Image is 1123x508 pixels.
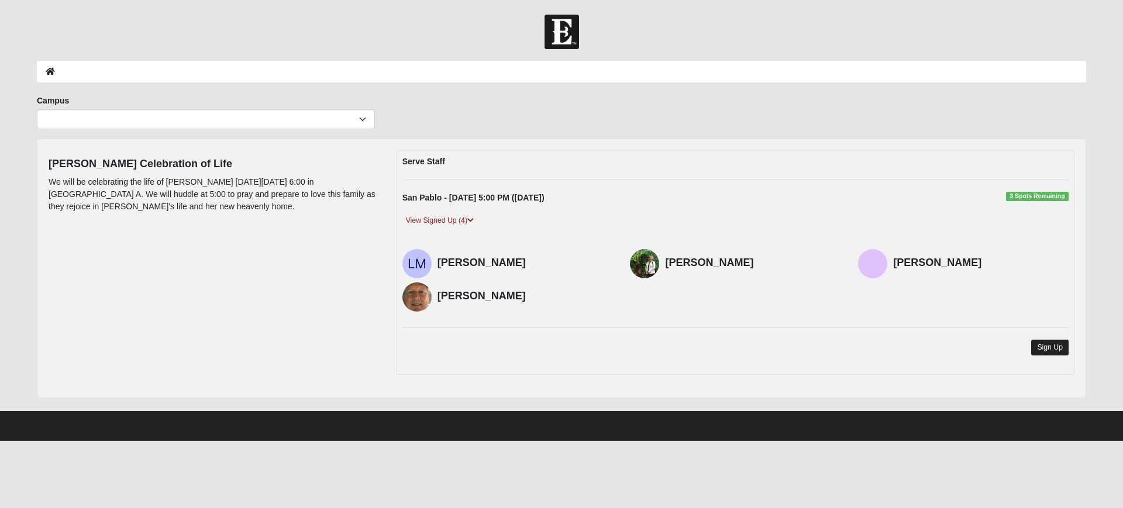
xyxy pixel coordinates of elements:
strong: San Pablo - [DATE] 5:00 PM ([DATE]) [402,193,545,202]
label: Campus [37,95,69,106]
img: Genelle Clifton [630,249,659,278]
p: We will be celebrating the life of [PERSON_NAME] [DATE][DATE] 6:00 in [GEOGRAPHIC_DATA] A. We wil... [49,176,379,213]
strong: Serve Staff [402,157,445,166]
h4: [PERSON_NAME] Celebration of Life [49,158,379,171]
img: Rich Blankenship [402,282,432,312]
img: Laura Manning [402,249,432,278]
a: View Signed Up (4) [402,215,477,227]
h4: [PERSON_NAME] [893,257,1069,269]
a: Sign Up [1031,340,1069,355]
h4: [PERSON_NAME] [438,257,613,269]
span: 3 Spots Remaining [1006,192,1069,201]
img: Church of Eleven22 Logo [545,15,579,49]
h4: [PERSON_NAME] [665,257,840,269]
h4: [PERSON_NAME] [438,290,613,303]
img: Pat Stiehr [858,249,887,278]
